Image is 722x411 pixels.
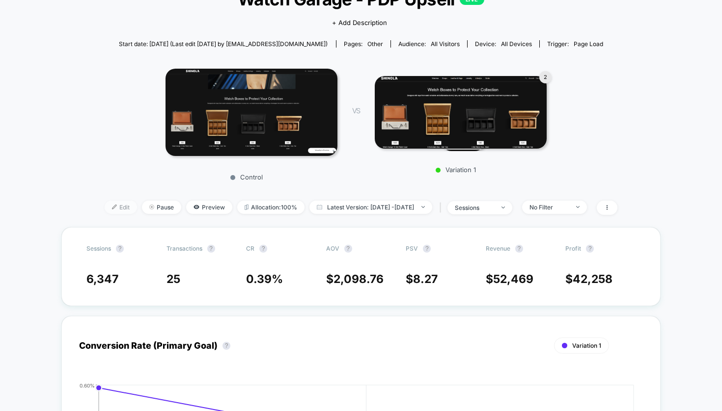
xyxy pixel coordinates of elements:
span: | [437,201,447,215]
button: ? [116,245,124,253]
span: Start date: [DATE] (Last edit [DATE] by [EMAIL_ADDRESS][DOMAIN_NAME]) [119,40,328,48]
div: sessions [455,204,494,211]
div: 2 [539,71,552,83]
div: Pages: [344,40,383,48]
span: 25 [167,272,180,286]
span: 6,347 [86,272,118,286]
span: VS [352,106,360,115]
span: Profit [565,245,581,252]
span: $ [326,272,384,286]
p: Variation 1 [370,166,542,174]
img: rebalance [245,205,249,210]
div: Trigger: [547,40,603,48]
button: ? [222,342,230,350]
img: calendar [317,205,322,209]
span: other [367,40,383,48]
span: 8.27 [413,272,438,286]
p: Control [161,173,333,181]
img: Control main [166,69,337,156]
button: ? [515,245,523,253]
span: AOV [326,245,339,252]
button: ? [259,245,267,253]
span: PSV [406,245,418,252]
span: Revenue [486,245,510,252]
span: Pause [142,201,181,214]
img: end [501,206,505,208]
img: Variation 1 main [375,76,547,149]
span: Page Load [574,40,603,48]
span: Transactions [167,245,202,252]
img: end [149,205,154,209]
span: Preview [186,201,232,214]
span: Variation 1 [572,342,601,349]
img: edit [112,205,117,209]
span: $ [565,272,612,286]
span: 0.39 % [246,272,283,286]
button: ? [344,245,352,253]
span: 2,098.76 [333,272,384,286]
span: All Visitors [431,40,460,48]
tspan: 0.60% [80,382,95,388]
div: Audience: [398,40,460,48]
span: CR [246,245,254,252]
img: end [421,206,425,208]
span: + Add Description [332,18,387,28]
span: Edit [105,201,137,214]
span: Device: [467,40,539,48]
span: Sessions [86,245,111,252]
span: all devices [501,40,532,48]
span: $ [406,272,438,286]
span: 42,258 [573,272,612,286]
div: No Filter [529,204,569,211]
span: Allocation: 100% [237,201,305,214]
button: ? [423,245,431,253]
img: end [576,206,580,208]
button: ? [586,245,594,253]
span: 52,469 [493,272,533,286]
button: ? [207,245,215,253]
span: Latest Version: [DATE] - [DATE] [309,201,432,214]
span: $ [486,272,533,286]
